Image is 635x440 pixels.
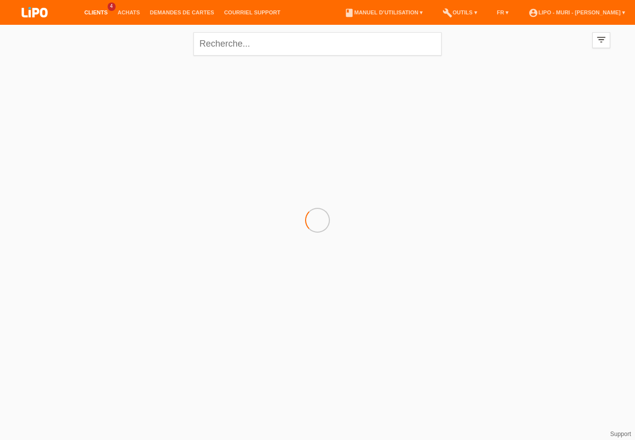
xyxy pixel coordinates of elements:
[492,9,514,15] a: FR ▾
[596,34,607,45] i: filter_list
[438,9,482,15] a: buildOutils ▾
[193,32,442,56] input: Recherche...
[610,431,631,438] a: Support
[145,9,219,15] a: Demandes de cartes
[219,9,285,15] a: Courriel Support
[339,9,428,15] a: bookManuel d’utilisation ▾
[523,9,630,15] a: account_circleLIPO - Muri - [PERSON_NAME] ▾
[10,20,60,28] a: LIPO pay
[344,8,354,18] i: book
[113,9,145,15] a: Achats
[108,2,116,11] span: 4
[528,8,538,18] i: account_circle
[443,8,452,18] i: build
[79,9,113,15] a: Clients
